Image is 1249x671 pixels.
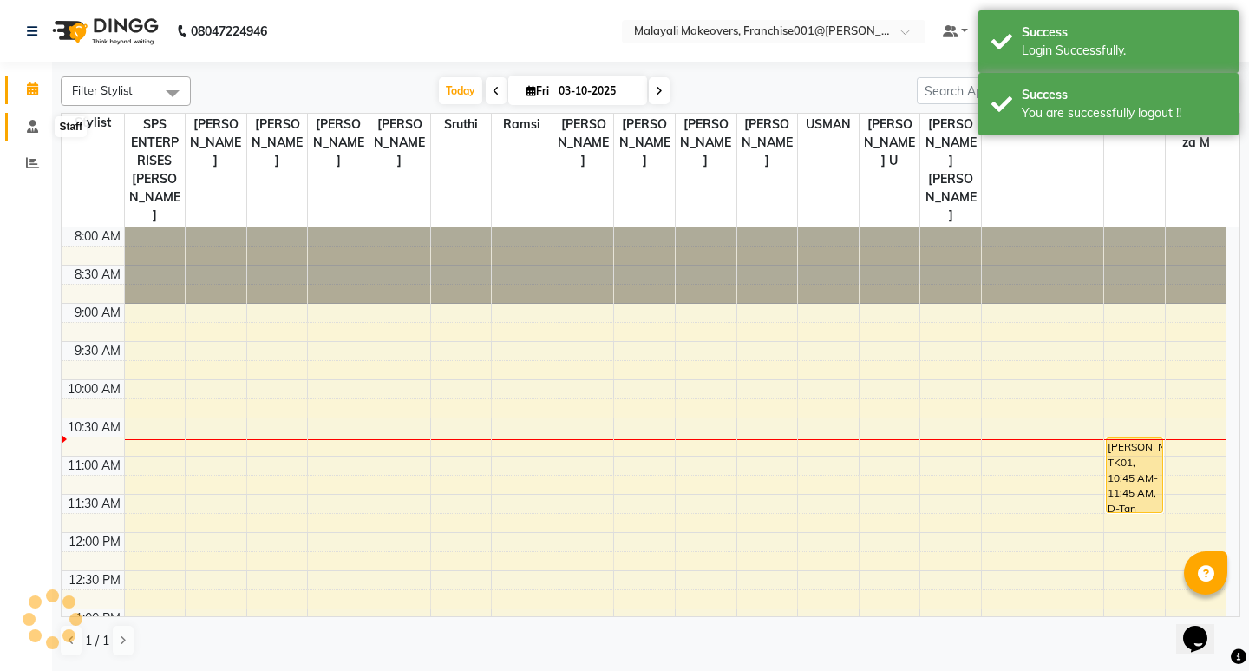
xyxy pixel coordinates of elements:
div: 12:30 PM [65,571,124,589]
div: 10:00 AM [64,380,124,398]
img: logo [44,7,163,56]
span: [PERSON_NAME] [308,114,369,172]
span: 1 / 1 [85,632,109,650]
span: [PERSON_NAME] [614,114,675,172]
div: 10:30 AM [64,418,124,437]
span: USMAN [798,114,859,135]
b: 08047224946 [191,7,267,56]
span: [PERSON_NAME] [369,114,430,172]
div: 9:00 AM [71,304,124,322]
span: [PERSON_NAME] [186,114,246,172]
span: [PERSON_NAME] [PERSON_NAME] [920,114,981,227]
span: [PERSON_NAME] U [860,114,920,172]
div: Success [1022,86,1226,104]
div: 8:30 AM [71,266,124,284]
input: 2025-10-03 [553,78,640,104]
div: You are successfully logout !! [1022,104,1226,122]
div: [PERSON_NAME], TK01, 10:45 AM-11:45 AM, D-Tan Cleanup [1107,438,1162,512]
span: SPS ENTERPRISES [PERSON_NAME] [125,114,186,227]
span: Filter Stylist [72,83,133,97]
div: 11:30 AM [64,495,124,513]
div: 9:30 AM [71,342,124,360]
div: Login Successfully. [1022,42,1226,60]
span: Sruthi [431,114,492,135]
span: Fri [522,84,553,97]
iframe: chat widget [1176,602,1232,654]
input: Search Appointment [917,77,1069,104]
span: [PERSON_NAME] [553,114,614,172]
span: [PERSON_NAME] [737,114,798,172]
span: [PERSON_NAME] [247,114,308,172]
div: 12:00 PM [65,533,124,551]
div: 8:00 AM [71,227,124,246]
span: Today [439,77,482,104]
div: 1:00 PM [72,609,124,628]
span: [PERSON_NAME] [676,114,736,172]
div: 11:00 AM [64,457,124,475]
span: Ramsi [492,114,553,135]
div: Success [1022,23,1226,42]
div: Staff [55,116,87,137]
